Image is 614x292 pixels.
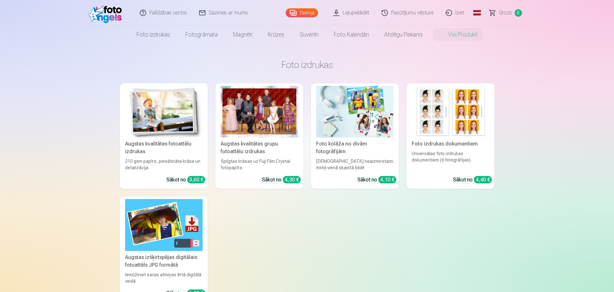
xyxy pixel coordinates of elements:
a: Krūzes [260,26,292,44]
div: Augstas kvalitātes fotoattēlu izdrukas [122,140,205,155]
div: Sākot no [357,176,396,184]
div: Sākot no [166,176,205,184]
div: Foto izdrukas dokumentiem [409,140,492,148]
img: Foto izdrukas dokumentiem [412,86,489,138]
div: Spilgtas krāsas uz Fuji Film Crystal fotopapīra [218,158,301,171]
a: Foto izdrukas dokumentiemFoto izdrukas dokumentiemUniversālas foto izdrukas dokumentiem (6 fotogr... [407,83,494,189]
div: Augstas kvalitātes grupu fotoattēlu izdrukas [218,140,301,155]
img: Augstas izšķirtspējas digitālais fotoattēls JPG formātā [125,199,203,251]
div: Sākot no [262,176,301,184]
img: Foto kolāža no divām fotogrāfijām [316,86,394,138]
div: 4,40 € [474,176,492,183]
span: Grozs [499,9,512,17]
a: Augstas kvalitātes fotoattēlu izdrukasAugstas kvalitātes fotoattēlu izdrukas210 gsm papīrs, piesā... [120,83,208,189]
a: Augstas kvalitātes grupu fotoattēlu izdrukasSpilgtas krāsas uz Fuji Film Crystal fotopapīraSākot ... [215,83,303,189]
span: 0 [515,9,522,17]
a: Foto kalendāri [326,26,376,44]
div: Universālas foto izdrukas dokumentiem (6 fotogrāfijas) [409,150,492,171]
img: /fa1 [88,3,125,23]
div: 4,30 € [283,176,301,183]
a: Foto izdrukas [129,26,178,44]
div: Augstas izšķirtspējas digitālais fotoattēls JPG formātā [122,254,205,269]
div: Sākot no [453,176,492,184]
a: Fotogrāmata [178,26,225,44]
a: Magnēti [225,26,260,44]
div: 4,10 € [378,176,396,183]
a: Suvenīri [292,26,326,44]
a: Foto kolāža no divām fotogrāfijāmFoto kolāža no divām fotogrāfijām[DEMOGRAPHIC_DATA] neaizmirstam... [311,83,399,189]
div: 210 gsm papīrs, piesātināta krāsa un detalizācija [122,158,205,171]
div: Iemūžiniet savas atmiņas ērtā digitālā veidā [122,271,205,284]
div: Foto kolāža no divām fotogrāfijām [314,140,396,155]
div: 3,60 € [187,176,205,183]
img: Augstas kvalitātes fotoattēlu izdrukas [125,86,203,138]
a: Galerija [286,8,318,17]
a: Atslēgu piekariņi [376,26,430,44]
div: [DEMOGRAPHIC_DATA] neaizmirstami mirkļi vienā skaistā bildē [314,158,396,171]
h3: Foto izdrukas [125,59,489,71]
a: Visi produkti [430,26,485,44]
